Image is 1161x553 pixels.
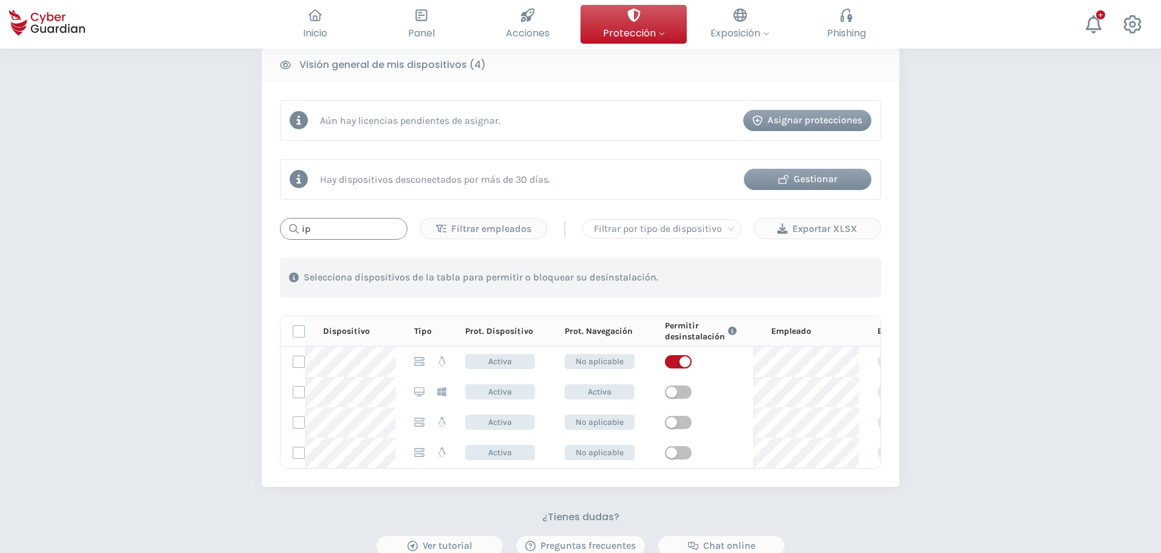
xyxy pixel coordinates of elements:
span: Exposición [710,25,769,41]
p: Tipo [414,326,432,337]
span: Panel [408,25,435,41]
span: No aplicable [565,445,635,460]
span: Phishing [827,25,866,41]
p: Aún hay licencias pendientes de asignar. [320,115,500,126]
button: Acciones [474,5,580,44]
span: Activa [465,384,535,399]
div: + [1096,10,1105,19]
span: Activa [465,354,535,369]
span: | [562,220,567,238]
button: Gestionar [744,169,871,190]
h3: ¿Tienes dudas? [542,511,619,523]
p: Prot. Dispositivo [465,326,533,337]
button: Filtrar empleados [420,218,547,239]
button: Asignar protecciones [743,110,871,131]
div: Exportar XLSX [763,222,871,236]
p: Permitir desinstalación [665,321,725,342]
input: Buscar... [280,218,407,240]
p: Selecciona dispositivos de la tabla para permitir o bloquear su desinstalación. [304,271,658,283]
button: Exportar XLSX [754,218,881,239]
p: Empleado [771,326,811,337]
span: No aplicable [565,354,635,369]
div: Ver tutorial [386,538,494,553]
p: Dispositivo [323,326,370,337]
button: Inicio [262,5,368,44]
span: No aplicable [565,415,635,430]
span: Acciones [506,25,550,41]
span: Activa [465,415,535,430]
button: Protección [580,5,687,44]
b: Visión general de mis dispositivos (4) [299,58,486,72]
div: Asignar protecciones [752,113,862,127]
span: Activa [565,384,635,399]
button: Panel [368,5,474,44]
div: Chat online [667,538,775,553]
span: Protección [603,25,665,41]
p: Hay dispositivos desconectados por más de 30 días. [320,174,550,185]
button: Exposición [687,5,793,44]
button: Link to FAQ information [725,321,740,342]
p: Etiquetas [877,326,917,337]
div: Gestionar [753,172,862,186]
div: Preguntas frecuentes [525,538,636,553]
button: Phishing [793,5,899,44]
span: Inicio [303,25,327,41]
span: Activa [465,445,535,460]
div: Filtrar empleados [429,222,537,236]
p: Prot. Navegación [565,326,633,337]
